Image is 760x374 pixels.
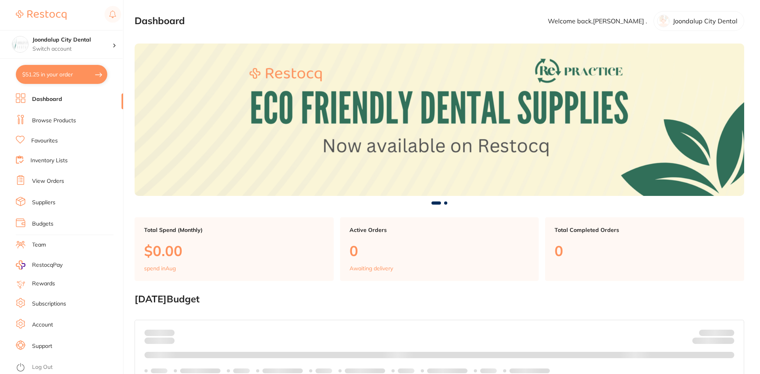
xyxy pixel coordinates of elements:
img: Dashboard [135,44,744,196]
a: Dashboard [32,95,62,103]
h2: [DATE] Budget [135,294,744,305]
p: $0.00 [144,243,324,259]
a: Restocq Logo [16,6,66,24]
p: Labels extended [345,368,385,374]
p: Joondalup City Dental [673,17,737,25]
a: Account [32,321,53,329]
p: Labels extended [180,368,220,374]
p: 0 [350,243,530,259]
h4: Joondalup City Dental [32,36,112,44]
img: Restocq Logo [16,10,66,20]
p: Welcome back, [PERSON_NAME] . [548,17,647,25]
p: Switch account [32,45,112,53]
img: RestocqPay [16,260,25,270]
p: Labels [315,368,332,374]
a: RestocqPay [16,260,63,270]
a: Budgets [32,220,53,228]
strong: $0.00 [161,329,175,336]
p: Remaining: [692,336,734,346]
a: Total Spend (Monthly)$0.00spend inAug [135,217,334,281]
p: 0 [555,243,735,259]
p: Labels [398,368,414,374]
img: Joondalup City Dental [12,36,28,52]
p: Budget: [699,330,734,336]
a: Suppliers [32,199,55,207]
button: Log Out [16,361,121,374]
span: RestocqPay [32,261,63,269]
p: month [144,336,175,346]
a: View Orders [32,177,64,185]
h2: Dashboard [135,15,185,27]
p: Labels [480,368,497,374]
a: Subscriptions [32,300,66,308]
p: Labels extended [262,368,303,374]
a: Favourites [31,137,58,145]
p: Total Completed Orders [555,227,735,233]
a: Support [32,342,52,350]
p: Labels [233,368,250,374]
p: Labels extended [509,368,550,374]
p: Total Spend (Monthly) [144,227,324,233]
a: Total Completed Orders0 [545,217,744,281]
strong: $0.00 [720,339,734,346]
p: Labels extended [427,368,467,374]
p: spend in Aug [144,265,176,271]
strong: $NaN [719,329,734,336]
p: Active Orders [350,227,530,233]
p: Labels [151,368,167,374]
a: Active Orders0Awaiting delivery [340,217,539,281]
a: Browse Products [32,117,76,125]
p: Awaiting delivery [350,265,393,271]
a: Rewards [32,280,55,288]
a: Team [32,241,46,249]
a: Inventory Lists [30,157,68,165]
a: Log Out [32,363,53,371]
button: $51.25 in your order [16,65,107,84]
p: Spent: [144,330,175,336]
